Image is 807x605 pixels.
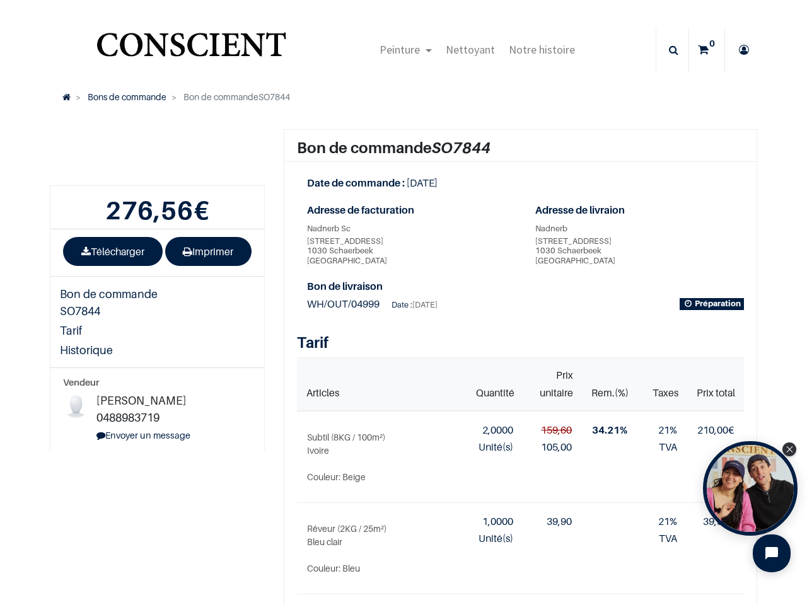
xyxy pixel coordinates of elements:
span: WH/OUT/04999 [307,297,380,310]
span: Notre histoire [509,42,575,57]
img: Conscient [94,25,289,75]
span: 21% TVA [658,515,677,544]
div: 105,00 [533,439,572,456]
strong: Vendeur [63,377,99,388]
iframe: Tidio Chat [742,524,801,583]
div: Open Tolstoy widget [703,441,798,536]
div: Close Tolstoy widget [782,442,796,456]
a: 0 [689,28,724,72]
a: Subtil (8KG / 100m²)Ivoire Couleur: Beige [307,430,445,483]
span: Rem.(%) [591,386,629,399]
th: Prix unitaire [523,358,582,412]
a: Télécharger [63,237,163,266]
strong: 34.21% [592,423,627,436]
strong: Adresse de livraion [535,202,744,219]
span: 2,0000 [482,423,513,436]
h2: Bon de commande [297,140,744,156]
span: Taxes [653,386,678,399]
div: Date : [392,298,438,312]
img: Contact [63,392,89,418]
strong: Date de commande : [307,176,405,189]
a: Tarif [50,321,177,340]
span: Nadnerb [535,223,567,233]
span: [DATE] [407,176,438,189]
sup: 0 [706,37,718,50]
strong: Bon de livraison [307,280,383,292]
strong: Adresse de facturation [307,202,516,219]
p: Rêveur (2KG / 25m²) Bleu clair Couleur: Bleu [307,522,445,575]
li: SO7844 [166,90,290,104]
a: Accueil [62,91,71,102]
a: Logo of Conscient [94,25,289,75]
span: Nadnerb Sc [307,223,351,233]
span: 276,56 [105,195,194,225]
span: Unité(s) [479,441,513,453]
div: Open Tolstoy [703,441,798,536]
div: 159,60 [533,422,572,439]
span: Prix total [697,386,735,399]
p: Subtil (8KG / 100m²) Ivoire Couleur: Beige [307,430,445,483]
a: Historique [50,340,177,360]
div: 39,90 [533,513,572,530]
em: SO7844 [432,139,491,157]
span: Nettoyant [446,42,495,57]
a: Imprimer [165,237,252,266]
span: [DATE] [412,300,438,309]
span: 1,0000 [482,515,513,527]
div: Tolstoy bubble widget [703,441,798,536]
a: Bon de commande SO7844 [50,284,177,321]
span: Peinture [380,42,420,57]
span: 0488983719 [96,411,160,424]
h3: Tarif [297,333,744,352]
th: Quantité [456,358,524,412]
a: Envoyer un message [96,430,190,441]
span: € [697,423,734,436]
a: Bons de commande [88,91,166,102]
span: [STREET_ADDRESS] 1030 Schaerbeek [GEOGRAPHIC_DATA] [307,236,516,266]
span: Bon de commande [183,91,258,102]
b: € [105,195,210,225]
a: Rêveur (2KG / 25m²)Bleu clair Couleur: Bleu [307,522,445,575]
span: 210,00 [697,423,728,436]
th: Articles [297,358,455,412]
span: Unité(s) [479,532,513,544]
b: Préparation [695,299,741,308]
span: [STREET_ADDRESS] 1030 Schaerbeek [GEOGRAPHIC_DATA] [535,236,744,266]
a: Peinture [373,28,439,72]
span: 21% TVA [658,423,677,453]
a: WH/OUT/04999 [307,297,381,310]
span: [PERSON_NAME] [96,394,186,407]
